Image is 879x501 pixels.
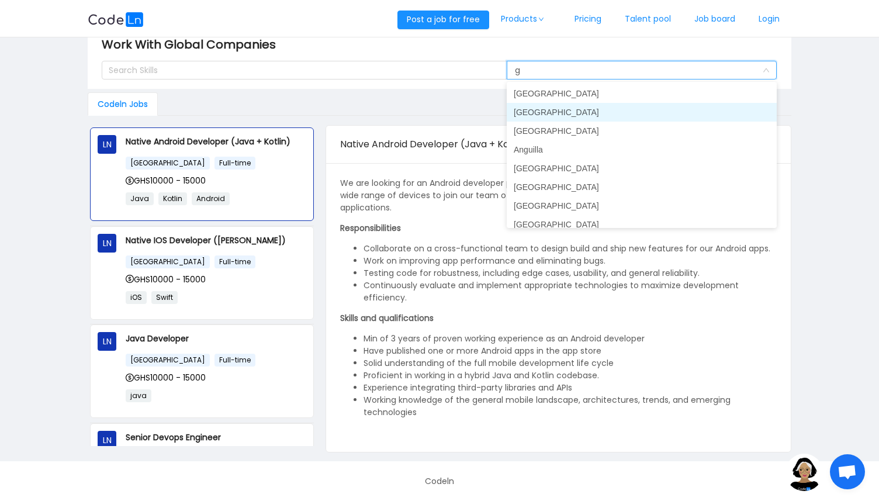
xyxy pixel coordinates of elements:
span: GHS10000 - 15000 [126,175,206,186]
li: Work on improving app performance and eliminating bugs. [364,255,777,267]
span: LN [103,135,112,154]
i: icon: down [538,16,545,22]
i: icon: dollar [126,374,134,382]
p: Senior Devops Engineer [126,431,306,444]
span: Swift [151,291,178,304]
strong: Responsibilities [340,222,401,234]
img: ground.ddcf5dcf.png [785,454,823,491]
li: Solid understanding of the full mobile development life cycle [364,357,777,369]
li: Collaborate on a cross-functional team to design build and ship new features for our Android apps. [364,243,777,255]
span: Android [192,192,230,205]
a: Post a job for free [397,13,489,25]
p: Native IOS Developer ([PERSON_NAME]) [126,234,306,247]
span: Java [126,192,154,205]
span: GHS10000 - 15000 [126,274,206,285]
span: Native Android Developer (Java + Kotlin) [340,137,528,151]
li: [GEOGRAPHIC_DATA] [507,215,777,234]
i: icon: dollar [126,177,134,185]
li: Experience integrating third-party libraries and APIs [364,382,777,394]
p: Java Developer [126,332,306,345]
li: Testing code for robustness, including edge cases, usability, and general reliability. [364,267,777,279]
li: Continuously evaluate and implement appropriate technologies to maximize development efficiency. [364,279,777,304]
li: [GEOGRAPHIC_DATA] [507,178,777,196]
li: Have published one or more Android apps in the app store [364,345,777,357]
li: Working knowledge of the general mobile landscape, architectures, trends, and emerging technologies [364,394,777,419]
span: [GEOGRAPHIC_DATA] [126,157,210,170]
p: We are looking for an Android developer passionate about creating thoughtful mobile experiences o... [340,177,777,214]
span: GHS10000 - 15000 [126,372,206,383]
span: LN [103,332,112,351]
button: Post a job for free [397,11,489,29]
span: Kotlin [158,192,187,205]
li: Anguilla [507,140,777,159]
span: Full-time [214,255,255,268]
li: Proficient in working in a hybrid Java and Kotlin codebase. [364,369,777,382]
span: [GEOGRAPHIC_DATA] [126,255,210,268]
span: java [126,389,151,402]
span: Full-time [214,157,255,170]
i: icon: down [763,67,770,75]
strong: Skills and qualifications [340,312,434,324]
span: iOS [126,291,147,304]
div: Search Skills [109,64,489,76]
li: Min of 3 years of proven working experience as an Android developer [364,333,777,345]
span: Work With Global Companies [102,35,283,54]
img: logobg.f302741d.svg [88,12,144,27]
li: [GEOGRAPHIC_DATA] [507,84,777,103]
div: Codeln Jobs [88,92,158,116]
span: LN [103,234,112,253]
p: Native Android Developer (Java + Kotlin) [126,135,306,148]
li: [GEOGRAPHIC_DATA] [507,159,777,178]
li: [GEOGRAPHIC_DATA] [507,103,777,122]
i: icon: dollar [126,275,134,283]
span: LN [103,431,112,450]
span: Full-time [214,354,255,367]
a: Open chat [830,454,865,489]
li: [GEOGRAPHIC_DATA] [507,122,777,140]
li: [GEOGRAPHIC_DATA] [507,196,777,215]
span: [GEOGRAPHIC_DATA] [126,354,210,367]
